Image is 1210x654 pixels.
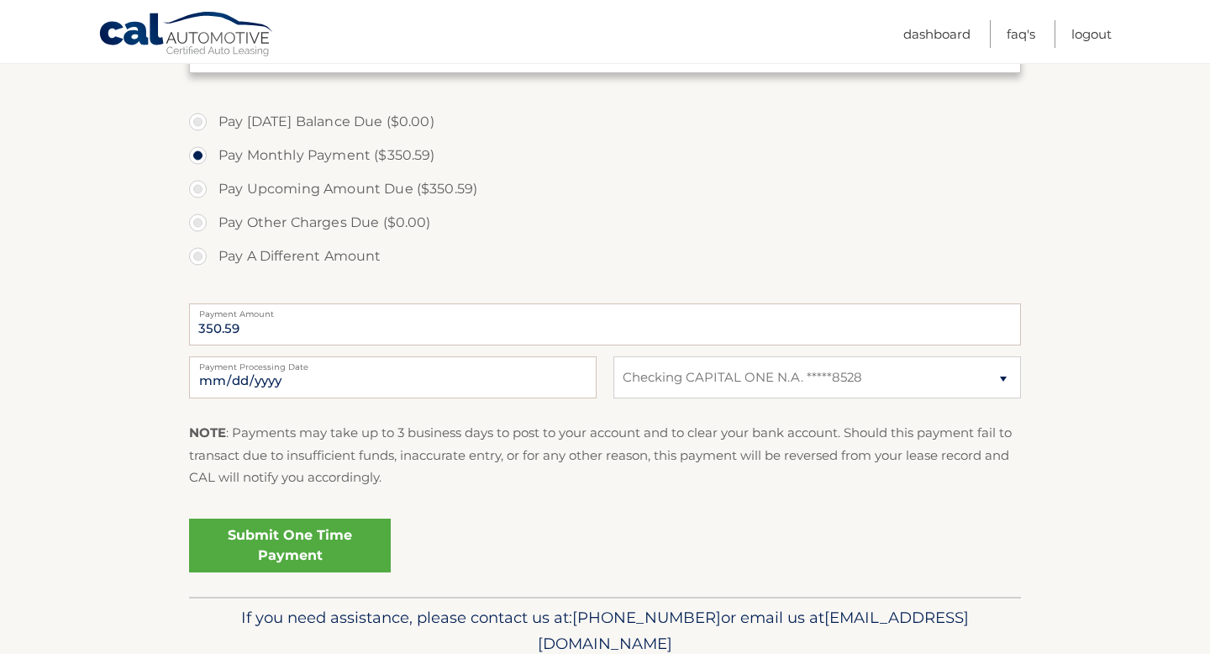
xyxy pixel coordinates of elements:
label: Payment Processing Date [189,356,597,370]
label: Payment Amount [189,303,1021,317]
a: Cal Automotive [98,11,275,60]
a: Submit One Time Payment [189,519,391,572]
a: Logout [1071,20,1112,48]
a: FAQ's [1007,20,1035,48]
input: Payment Date [189,356,597,398]
strong: NOTE [189,425,226,440]
a: Dashboard [903,20,971,48]
label: Pay [DATE] Balance Due ($0.00) [189,105,1021,139]
input: Payment Amount [189,303,1021,345]
p: : Payments may take up to 3 business days to post to your account and to clear your bank account.... [189,422,1021,488]
label: Pay A Different Amount [189,240,1021,273]
label: Pay Monthly Payment ($350.59) [189,139,1021,172]
label: Pay Upcoming Amount Due ($350.59) [189,172,1021,206]
label: Pay Other Charges Due ($0.00) [189,206,1021,240]
span: [PHONE_NUMBER] [572,608,721,627]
